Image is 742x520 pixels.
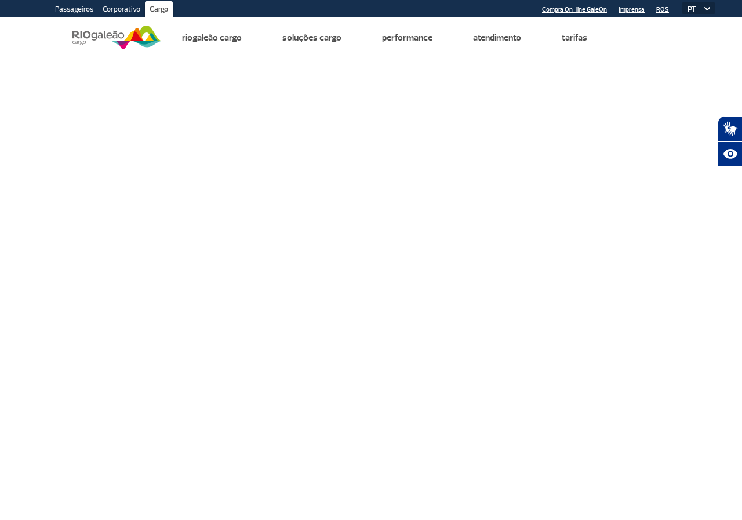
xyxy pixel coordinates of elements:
a: Tarifas [562,32,587,43]
a: Passageiros [50,1,98,20]
a: Riogaleão Cargo [182,32,242,43]
a: Corporativo [98,1,145,20]
a: Compra On-line GaleOn [542,6,607,13]
a: RQS [656,6,669,13]
a: Cargo [145,1,173,20]
a: Atendimento [473,32,521,43]
button: Abrir tradutor de língua de sinais. [718,116,742,141]
a: Imprensa [619,6,645,13]
a: Performance [382,32,432,43]
button: Abrir recursos assistivos. [718,141,742,167]
div: Plugin de acessibilidade da Hand Talk. [718,116,742,167]
a: Soluções Cargo [282,32,341,43]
